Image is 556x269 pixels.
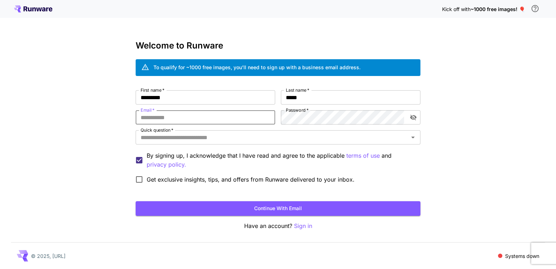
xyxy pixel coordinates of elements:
[141,87,164,93] label: First name
[141,127,173,133] label: Quick question
[471,6,525,12] span: ~1000 free images! 🎈
[147,175,355,184] span: Get exclusive insights, tips, and offers from Runware delivered to your inbox.
[136,201,420,216] button: Continue with email
[528,1,542,16] button: In order to qualify for free credit, you need to sign up with a business email address and click ...
[153,64,361,71] div: To qualify for ~1000 free images, you’ll need to sign up with a business email address.
[505,252,539,260] p: Systems down
[141,107,154,113] label: Email
[408,132,418,142] button: Open
[147,151,415,169] p: By signing up, I acknowledge that I have read and agree to the applicable and
[147,160,186,169] button: By signing up, I acknowledge that I have read and agree to the applicable terms of use and
[407,111,420,124] button: toggle password visibility
[31,252,65,260] p: © 2025, [URL]
[346,151,380,160] p: terms of use
[442,6,471,12] span: Kick off with
[136,222,420,230] p: Have an account?
[286,107,309,113] label: Password
[286,87,309,93] label: Last name
[147,160,186,169] p: privacy policy.
[294,222,312,230] button: Sign in
[136,41,420,51] h3: Welcome to Runware
[346,151,380,160] button: By signing up, I acknowledge that I have read and agree to the applicable and privacy policy.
